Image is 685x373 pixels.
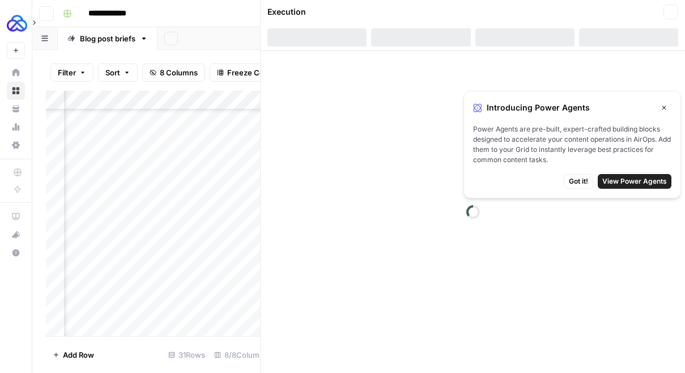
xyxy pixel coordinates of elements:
[160,67,198,78] span: 8 Columns
[98,63,138,82] button: Sort
[7,207,25,226] a: AirOps Academy
[598,174,671,189] button: View Power Agents
[7,9,25,37] button: Workspace: AUQ
[63,349,94,361] span: Add Row
[602,176,667,186] span: View Power Agents
[564,174,593,189] button: Got it!
[7,226,25,244] button: What's new?
[7,82,25,100] a: Browse
[7,226,24,243] div: What's new?
[7,100,25,118] a: Your Data
[58,27,158,50] a: Blog post briefs
[210,63,293,82] button: Freeze Columns
[473,124,671,165] span: Power Agents are pre-built, expert-crafted building blocks designed to accelerate your content op...
[7,118,25,136] a: Usage
[210,346,273,364] div: 8/8 Columns
[58,67,76,78] span: Filter
[142,63,205,82] button: 8 Columns
[7,13,27,33] img: AUQ Logo
[105,67,120,78] span: Sort
[46,346,101,364] button: Add Row
[569,176,588,186] span: Got it!
[50,63,93,82] button: Filter
[7,63,25,82] a: Home
[7,244,25,262] button: Help + Support
[164,346,210,364] div: 31 Rows
[227,67,286,78] span: Freeze Columns
[267,6,306,18] div: Execution
[80,33,135,44] div: Blog post briefs
[473,100,671,115] div: Introducing Power Agents
[7,136,25,154] a: Settings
